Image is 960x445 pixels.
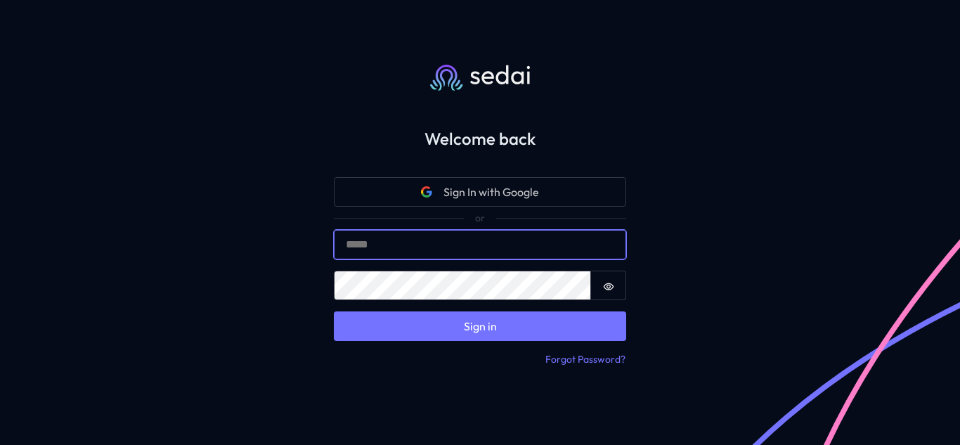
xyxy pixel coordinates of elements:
button: Forgot Password? [545,352,626,368]
svg: Google icon [421,186,432,198]
button: Google iconSign In with Google [334,177,626,207]
span: Sign In with Google [443,183,539,200]
button: Show password [591,271,626,300]
h2: Welcome back [311,129,649,149]
button: Sign in [334,311,626,341]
